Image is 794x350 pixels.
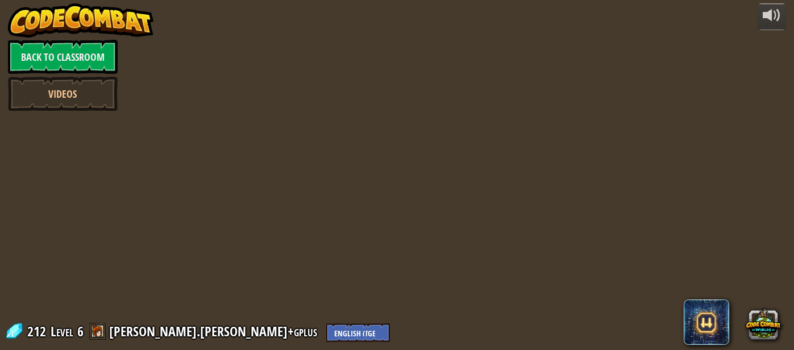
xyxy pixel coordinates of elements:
a: Back to Classroom [8,40,118,74]
span: Level [51,322,73,341]
button: Adjust volume [758,3,786,30]
span: 212 [27,322,49,340]
a: Videos [8,77,118,111]
a: [PERSON_NAME].[PERSON_NAME]+gplus [109,322,321,340]
span: 6 [77,322,84,340]
img: CodeCombat - Learn how to code by playing a game [8,3,153,37]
